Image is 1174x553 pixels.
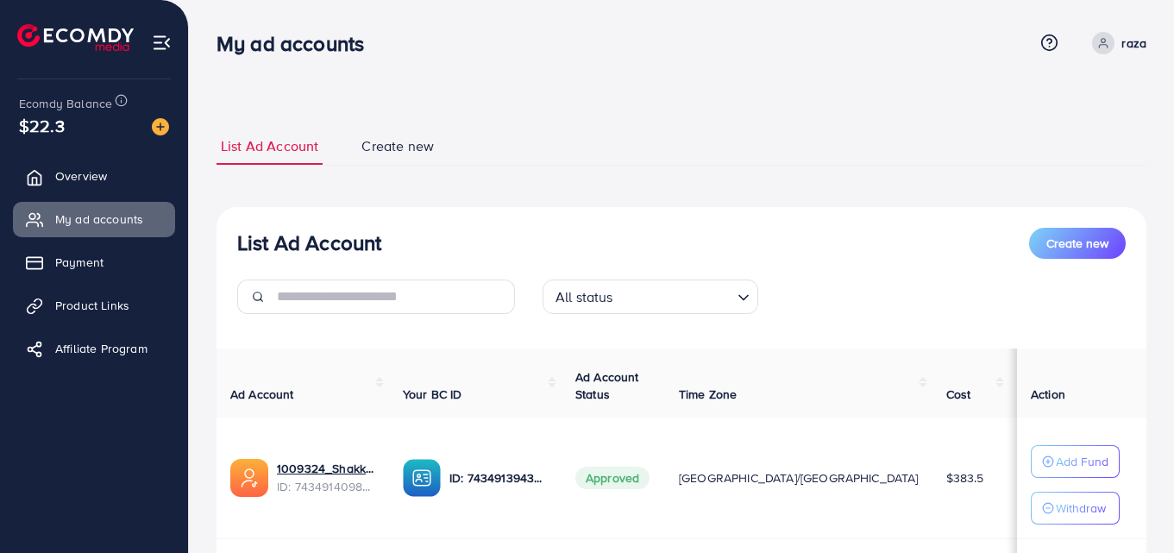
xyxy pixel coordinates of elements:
button: Create new [1029,228,1126,259]
h3: List Ad Account [237,230,381,255]
img: image [152,118,169,135]
span: Overview [55,167,107,185]
span: Ecomdy Balance [19,95,112,112]
p: Withdraw [1056,498,1106,518]
a: Affiliate Program [13,331,175,366]
span: Time Zone [679,386,737,403]
span: Create new [1046,235,1108,252]
img: ic-ads-acc.e4c84228.svg [230,459,268,497]
button: Withdraw [1031,492,1120,525]
div: Search for option [543,280,758,314]
span: Your BC ID [403,386,462,403]
a: Payment [13,245,175,280]
a: raza [1085,32,1146,54]
span: Ad Account [230,386,294,403]
span: Cost [946,386,971,403]
a: 1009324_Shakka_1731075849517 [277,460,375,477]
button: Add Fund [1031,445,1120,478]
a: Product Links [13,288,175,323]
span: List Ad Account [221,136,318,156]
div: <span class='underline'>1009324_Shakka_1731075849517</span></br>7434914098950799361 [277,460,375,495]
p: Add Fund [1056,451,1108,472]
span: Product Links [55,297,129,314]
p: ID: 7434913943245914129 [449,468,548,488]
span: $22.3 [19,113,65,138]
span: Action [1031,386,1065,403]
span: Payment [55,254,104,271]
img: ic-ba-acc.ded83a64.svg [403,459,441,497]
a: Overview [13,159,175,193]
input: Search for option [618,281,731,310]
span: My ad accounts [55,211,143,228]
span: Approved [575,467,650,489]
span: $383.5 [946,469,984,487]
span: ID: 7434914098950799361 [277,478,375,495]
h3: My ad accounts [217,31,378,56]
span: [GEOGRAPHIC_DATA]/[GEOGRAPHIC_DATA] [679,469,919,487]
span: Affiliate Program [55,340,148,357]
span: All status [552,285,617,310]
span: Ad Account Status [575,368,639,403]
img: menu [152,33,172,53]
p: raza [1121,33,1146,53]
a: My ad accounts [13,202,175,236]
span: Create new [361,136,434,156]
img: logo [17,24,134,51]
